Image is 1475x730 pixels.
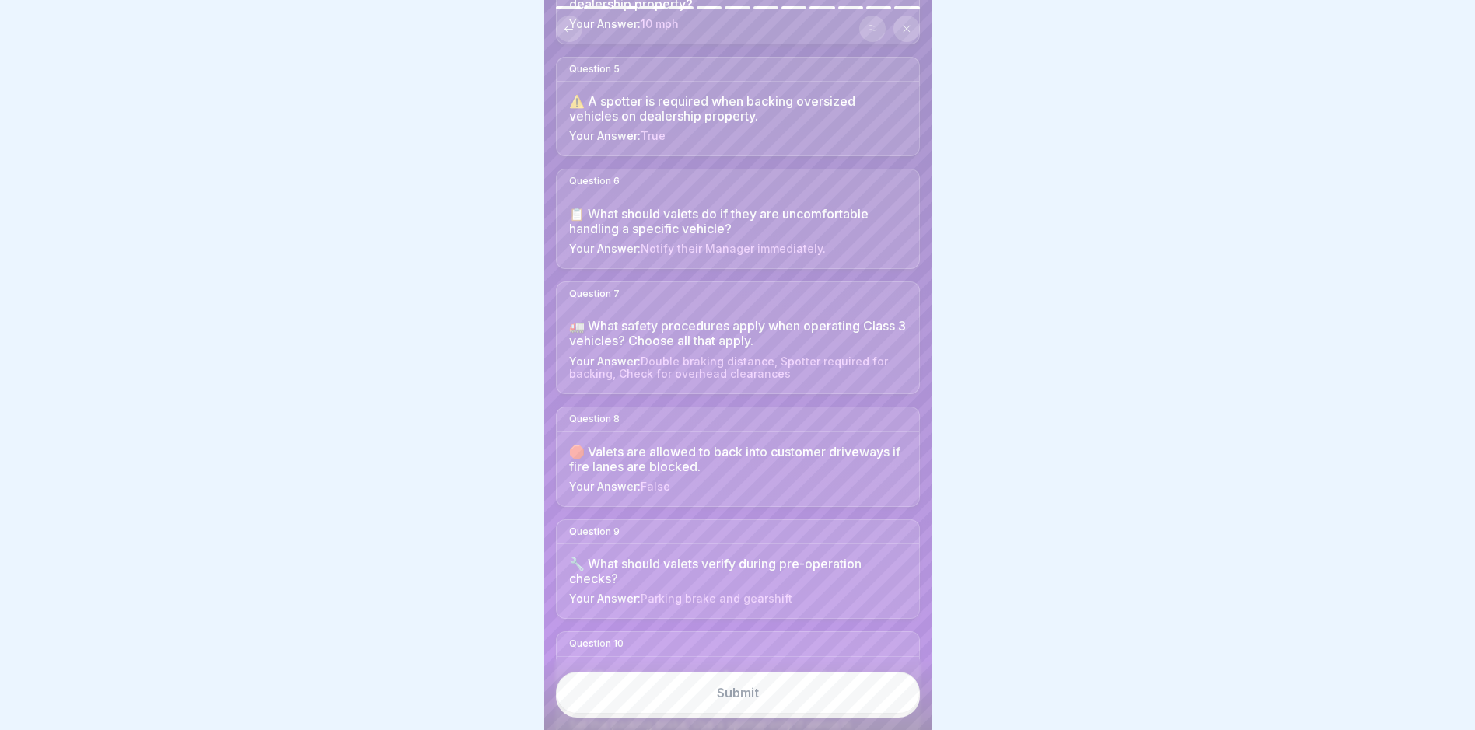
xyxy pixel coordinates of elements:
div: Your Answer: [569,480,907,494]
div: Question 5 [557,58,919,82]
div: 🚛 What safety procedures apply when operating Class 3 vehicles? Choose all that apply. [569,319,907,348]
div: Your Answer: [569,592,907,606]
span: Double braking distance, Spotter required for backing, Check for overhead clearances [569,355,888,381]
div: Submit [717,686,759,700]
div: 📋 What should valets do if they are uncomfortable handling a specific vehicle? [569,207,907,236]
div: 🔧 What should valets verify during pre-operation checks? [569,557,907,586]
div: Your Answer: [569,130,907,143]
span: True [641,129,666,142]
div: ⚠️ A spotter is required when backing oversized vehicles on dealership property. [569,94,907,124]
div: Question 10 [557,632,919,656]
div: Question 9 [557,520,919,544]
span: Parking brake and gearshift [641,592,792,605]
span: Notify their Manager immediately. [641,242,826,255]
div: Your Answer: [569,243,907,256]
div: Question 7 [557,282,919,306]
div: Your Answer: [569,355,907,382]
div: Question 6 [557,169,919,194]
div: 🛑 Valets are allowed to back into customer driveways if fire lanes are blocked. [569,445,907,474]
span: False [641,480,670,493]
div: Question 8 [557,407,919,431]
button: Submit [556,672,920,714]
